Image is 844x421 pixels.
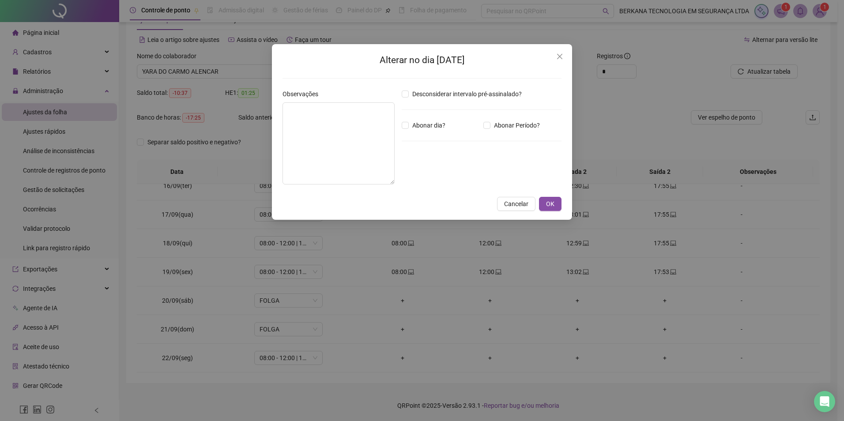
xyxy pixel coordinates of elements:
[546,199,554,209] span: OK
[283,53,561,68] h2: Alterar no dia [DATE]
[504,199,528,209] span: Cancelar
[490,120,543,130] span: Abonar Período?
[409,89,525,99] span: Desconsiderar intervalo pré-assinalado?
[283,89,324,99] label: Observações
[814,391,835,412] div: Open Intercom Messenger
[553,49,567,64] button: Close
[409,120,449,130] span: Abonar dia?
[539,197,561,211] button: OK
[497,197,535,211] button: Cancelar
[556,53,563,60] span: close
